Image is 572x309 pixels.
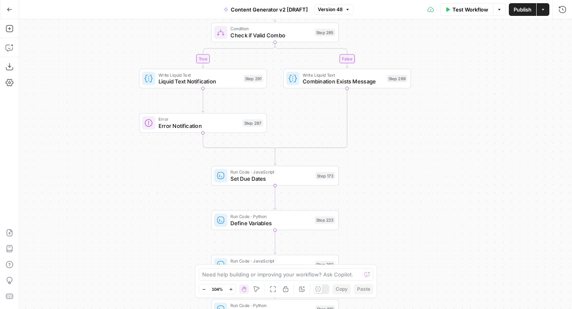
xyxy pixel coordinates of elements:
[303,71,383,78] span: Write Liquid Text
[315,172,335,180] div: Step 173
[211,255,339,274] div: Run Code · JavaScriptAssign Type of TaskStep 282
[336,286,348,293] span: Copy
[230,174,312,183] span: Set Due Dates
[158,77,240,86] span: Liquid Text Notification
[315,261,335,268] div: Step 282
[202,89,204,112] g: Edge from step_291 to step_287
[514,6,531,14] span: Publish
[211,210,339,230] div: Run Code · PythonDefine VariablesStep 223
[158,122,239,130] span: Error Notification
[230,263,311,272] span: Assign Type of Task
[158,71,240,78] span: Write Liquid Text
[219,3,313,16] button: Content Generator v2 [DRAFT]
[274,185,276,209] g: Edge from step_173 to step_223
[243,119,263,127] div: Step 287
[230,31,311,39] span: Check if Valid Combo
[283,69,411,89] div: Write Liquid TextCombination Exists MessageStep 289
[211,23,339,42] div: ConditionCheck if Valid ComboStep 285
[230,213,311,220] span: Run Code · Python
[440,3,493,16] button: Test Workflow
[303,77,383,86] span: Combination Exists Message
[203,133,275,152] g: Edge from step_287 to step_285-conditional-end
[332,284,351,294] button: Copy
[509,3,536,16] button: Publish
[139,69,267,89] div: Write Liquid TextLiquid Text NotificationStep 291
[243,75,263,82] div: Step 291
[230,302,312,309] span: Run Code · Python
[274,230,276,254] g: Edge from step_223 to step_282
[315,29,335,36] div: Step 285
[274,274,276,298] g: Edge from step_282 to step_199
[354,284,373,294] button: Paste
[452,6,488,14] span: Test Workflow
[386,75,407,82] div: Step 289
[230,25,311,32] span: Condition
[230,258,311,265] span: Run Code · JavaScript
[231,6,308,14] span: Content Generator v2 [DRAFT]
[275,89,347,152] g: Edge from step_289 to step_285-conditional-end
[318,6,343,13] span: Version 48
[230,169,312,176] span: Run Code · JavaScript
[202,42,275,68] g: Edge from step_285 to step_291
[314,4,354,15] button: Version 48
[230,219,311,227] span: Define Variables
[158,116,239,123] span: Error
[211,166,339,185] div: Run Code · JavaScriptSet Due DatesStep 173
[357,286,370,293] span: Paste
[212,286,223,292] span: 104%
[274,150,276,165] g: Edge from step_285-conditional-end to step_173
[139,113,267,133] div: ErrorError NotificationStep 287
[275,42,348,68] g: Edge from step_285 to step_289
[315,216,335,224] div: Step 223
